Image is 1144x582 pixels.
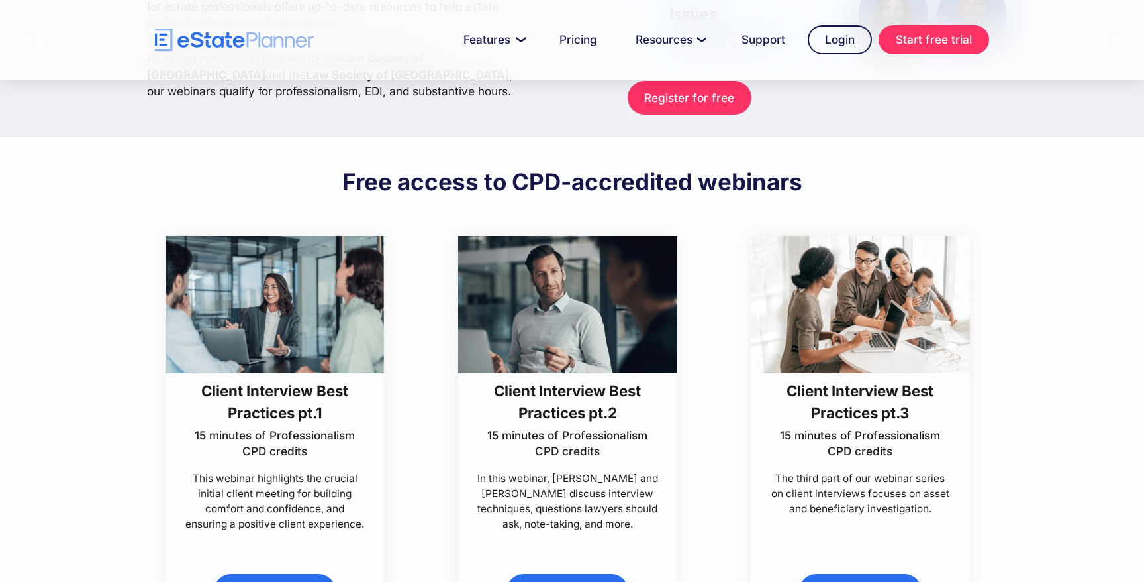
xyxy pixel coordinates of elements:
[448,27,537,53] a: Features
[808,25,872,54] a: Login
[183,471,366,532] p: This webinar highlights the crucial initial client meeting for building comfort and confidence, a...
[155,29,314,52] a: home
[769,380,952,424] h3: Client Interview Best Practices pt.3
[544,27,613,53] a: Pricing
[183,428,366,459] p: 15 minutes of Professionalism CPD credits
[879,25,989,54] a: Start free trial
[769,428,952,459] p: 15 minutes of Professionalism CPD credits
[306,68,509,82] strong: Law Society of [GEOGRAPHIC_DATA]
[620,27,719,53] a: Resources
[476,471,659,532] p: In this webinar, [PERSON_NAME] and [PERSON_NAME] discuss interview techniques, questions lawyers ...
[166,236,385,532] a: Client Interview Best Practices pt.115 minutes of Professionalism CPD creditsThis webinar highlig...
[628,81,751,115] a: Register for free
[147,50,424,82] strong: Law Society of [GEOGRAPHIC_DATA]
[458,236,677,532] a: Client Interview Best Practices pt.215 minutes of Professionalism CPD creditsIn this webinar, [PE...
[751,236,970,516] a: Client Interview Best Practices pt.315 minutes of Professionalism CPD creditsThe third part of ou...
[769,471,952,516] p: The third part of our webinar series on client interviews focuses on asset and beneficiary invest...
[476,380,659,424] h3: Client Interview Best Practices pt.2
[183,380,366,424] h3: Client Interview Best Practices pt.1
[476,428,659,459] p: 15 minutes of Professionalism CPD credits
[342,167,802,196] h2: Free access to CPD-accredited webinars
[726,27,801,53] a: Support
